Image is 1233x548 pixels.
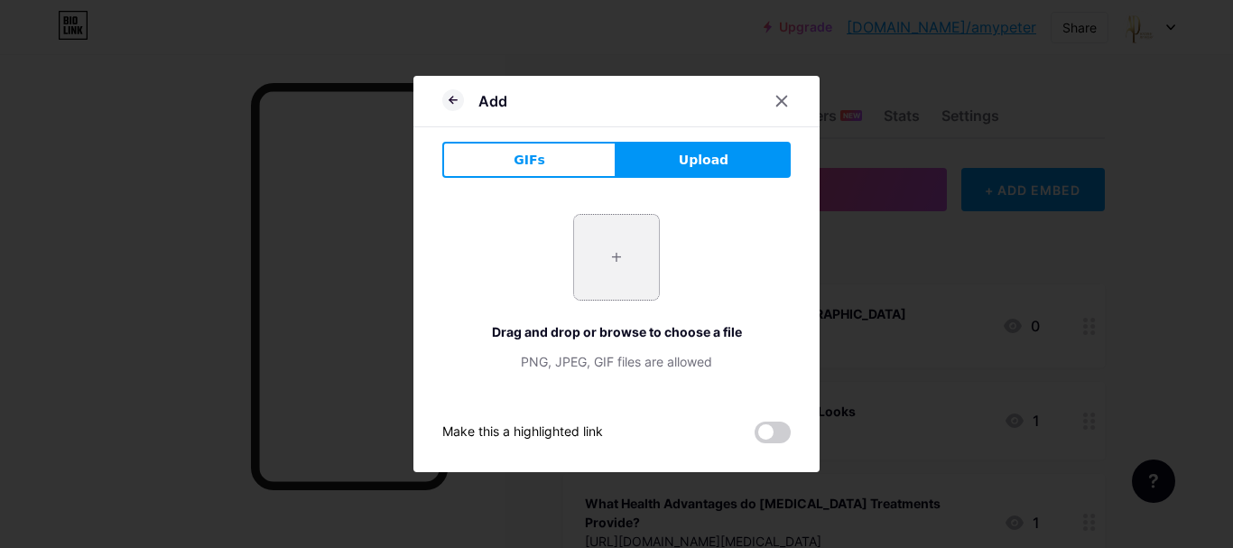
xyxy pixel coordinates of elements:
div: Make this a highlighted link [442,422,603,443]
div: PNG, JPEG, GIF files are allowed [442,352,791,371]
span: Upload [679,151,728,170]
div: Drag and drop or browse to choose a file [442,322,791,341]
span: GIFs [514,151,545,170]
button: Upload [616,142,791,178]
button: GIFs [442,142,616,178]
div: Add [478,90,507,112]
